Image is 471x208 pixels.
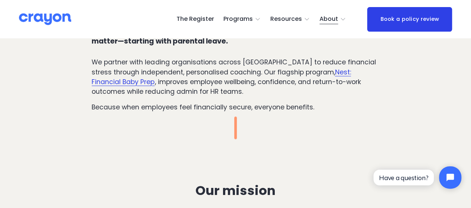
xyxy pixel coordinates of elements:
[92,57,379,96] p: We partner with leading organisations across [GEOGRAPHIC_DATA] to reduce financial stress through...
[367,7,452,32] a: Book a policy review
[92,68,351,86] a: Nest: Financial Baby Prep
[319,13,346,25] a: folder dropdown
[92,183,379,198] h3: Our mission
[223,13,261,25] a: folder dropdown
[19,13,71,26] img: Crayon
[176,13,214,25] a: The Register
[270,13,310,25] a: folder dropdown
[270,14,302,25] span: Resources
[223,14,253,25] span: Programs
[319,14,338,25] span: About
[367,160,468,195] iframe: Tidio Chat
[92,102,379,112] p: Because when employees feel financially secure, everyone benefits.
